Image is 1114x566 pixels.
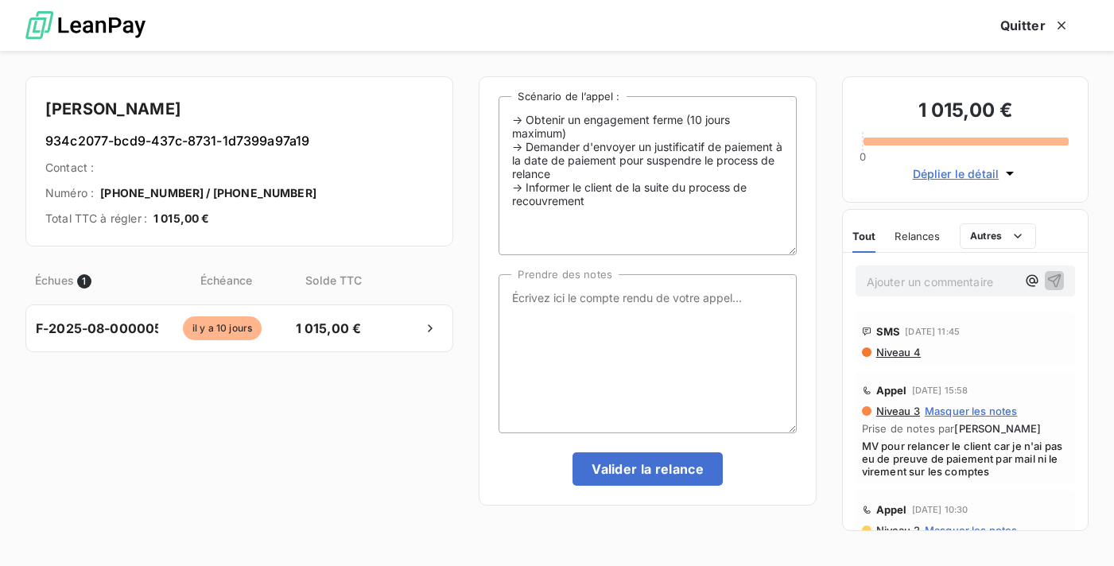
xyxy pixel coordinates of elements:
[862,422,1069,435] span: Prise de notes par
[913,165,999,182] span: Déplier le détail
[45,160,94,176] span: Contact :
[862,96,1069,128] h3: 1 015,00 €
[960,223,1037,249] button: Autres
[925,524,1018,537] span: Masquer les notes
[875,346,921,359] span: Niveau 4
[895,230,940,242] span: Relances
[573,452,723,486] button: Valider la relance
[1060,512,1098,550] iframe: Intercom live chat
[876,325,900,338] span: SMS
[77,274,91,289] span: 1
[908,165,1023,183] button: Déplier le détail
[164,272,289,289] span: Échéance
[862,440,1069,478] span: MV pour relancer le client car je n'ai pas eu de preuve de paiement par mail ni le virement sur l...
[292,272,375,289] span: Solde TTC
[925,405,1018,417] span: Masquer les notes
[912,386,968,395] span: [DATE] 15:58
[45,96,433,122] h4: [PERSON_NAME]
[875,405,920,417] span: Niveau 3
[100,185,316,201] span: [PHONE_NUMBER] / [PHONE_NUMBER]
[876,503,907,516] span: Appel
[153,211,210,227] span: 1 015,00 €
[860,150,866,163] span: 0
[912,505,968,514] span: [DATE] 10:30
[286,319,370,338] span: 1 015,00 €
[499,96,796,255] textarea: -> Obtenir un engagement ferme (10 jours maximum) -> Demander d'envoyer un justificatif de paieme...
[875,524,920,537] span: Niveau 2
[183,316,262,340] span: il y a 10 jours
[905,327,960,336] span: [DATE] 11:45
[35,272,74,289] span: Échues
[876,384,907,397] span: Appel
[45,185,94,201] span: Numéro :
[981,9,1089,42] button: Quitter
[45,211,147,227] span: Total TTC à régler :
[36,319,189,338] span: F-2025-08-000005444
[25,4,146,48] img: logo LeanPay
[852,230,876,242] span: Tout
[45,131,433,150] h6: 934c2077-bcd9-437c-8731-1d7399a97a19
[954,422,1041,435] span: [PERSON_NAME]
